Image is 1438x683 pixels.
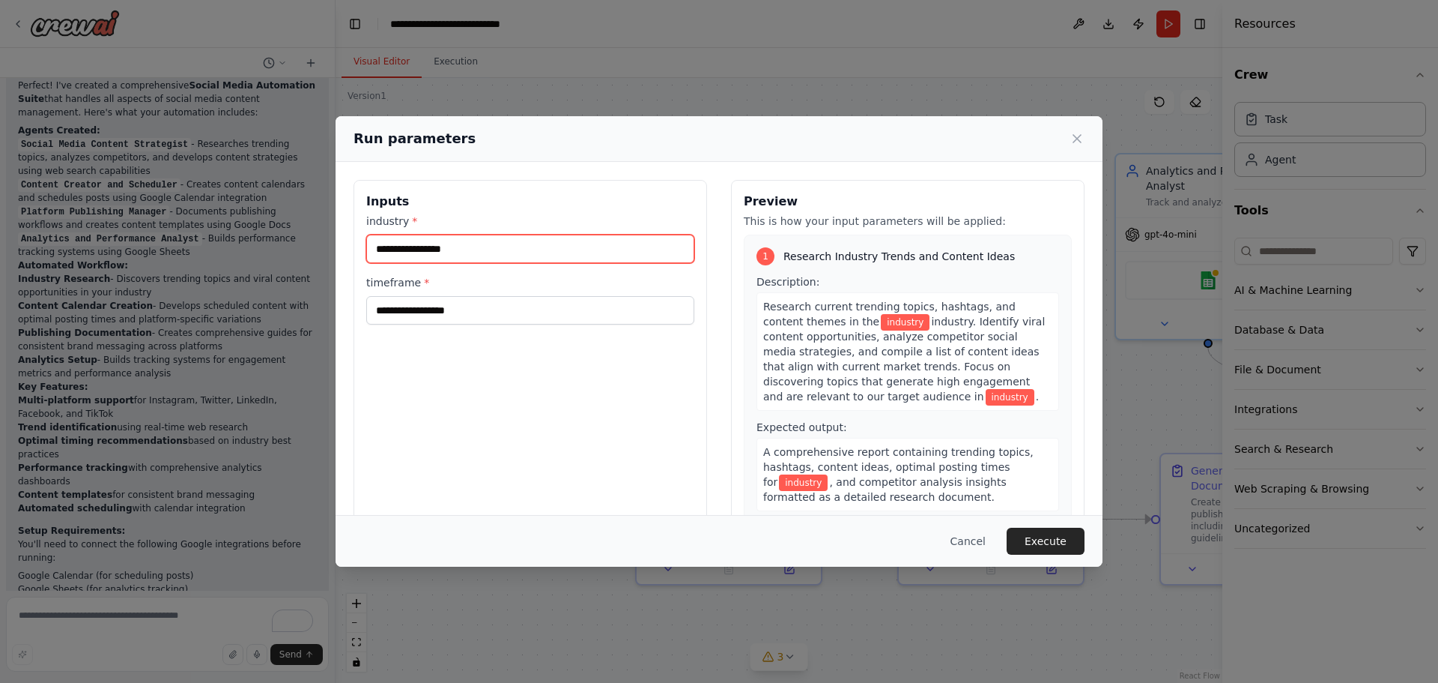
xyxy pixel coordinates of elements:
[763,301,1016,328] span: Research current trending topics, hashtags, and content themes in the
[1007,528,1084,555] button: Execute
[756,247,774,265] div: 1
[881,314,929,331] span: Variable: industry
[366,214,694,229] label: industry
[763,446,1034,488] span: A comprehensive report containing trending topics, hashtags, content ideas, optimal posting times...
[1036,391,1039,403] span: .
[756,421,847,433] span: Expected output:
[986,389,1034,406] span: Variable: industry
[763,316,1045,403] span: industry. Identify viral content opportunities, analyze competitor social media strategies, and c...
[779,475,828,491] span: Variable: industry
[354,128,476,149] h2: Run parameters
[763,476,1007,503] span: , and competitor analysis insights formatted as a detailed research document.
[783,249,1015,264] span: Research Industry Trends and Content Ideas
[366,275,694,290] label: timeframe
[366,193,694,211] h3: Inputs
[756,276,819,288] span: Description:
[744,214,1072,229] p: This is how your input parameters will be applied:
[744,193,1072,211] h3: Preview
[938,528,998,555] button: Cancel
